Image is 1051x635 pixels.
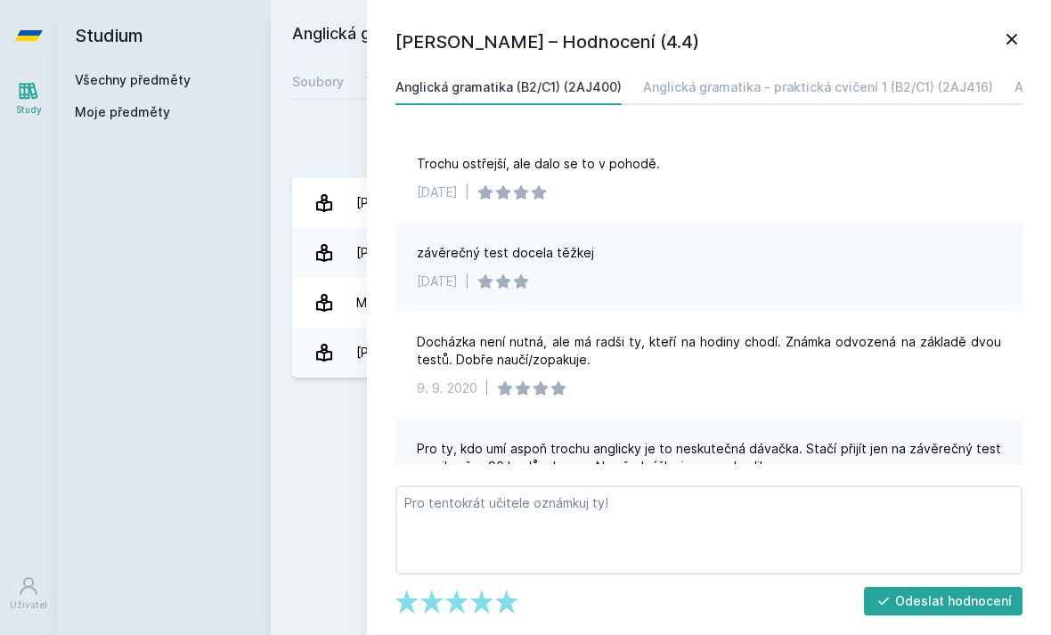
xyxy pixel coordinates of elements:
div: Trochu ostřejší, ale dalo se to v pohodě. [417,155,660,173]
a: Uživatel [4,566,53,621]
div: [PERSON_NAME] [356,185,455,221]
a: Testy [365,64,401,100]
div: Testy [365,73,401,91]
a: Mášová [PERSON_NAME] 3 hodnocení 3.3 [292,278,1030,328]
div: 9. 9. 2020 [417,379,477,397]
a: Všechny předměty [75,72,191,87]
div: Uživatel [10,598,47,612]
div: závěrečný test docela těžkej [417,244,594,262]
div: [DATE] [417,183,458,201]
div: | [465,183,469,201]
div: Soubory [292,73,344,91]
a: Study [4,71,53,126]
div: Docházka není nutná, ale má radši ty, kteří na hodiny chodí. Známka odvozená na základě dvou test... [417,333,1001,369]
div: [DATE] [417,273,458,290]
div: Mášová [PERSON_NAME] [356,285,505,321]
div: | [465,273,469,290]
div: | [485,379,489,397]
div: Study [16,103,42,117]
h2: Anglická gramatika (B2/C1) (2AJ400) [292,21,830,50]
div: [PERSON_NAME] [356,335,455,370]
a: [PERSON_NAME] 1 hodnocení 1.0 [292,328,1030,378]
div: [PERSON_NAME] [356,235,455,271]
a: [PERSON_NAME] 19 hodnocení 4.4 [292,178,1030,228]
a: Soubory [292,64,344,100]
a: [PERSON_NAME] 1 hodnocení 5.0 [292,228,1030,278]
span: Moje předměty [75,103,170,121]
